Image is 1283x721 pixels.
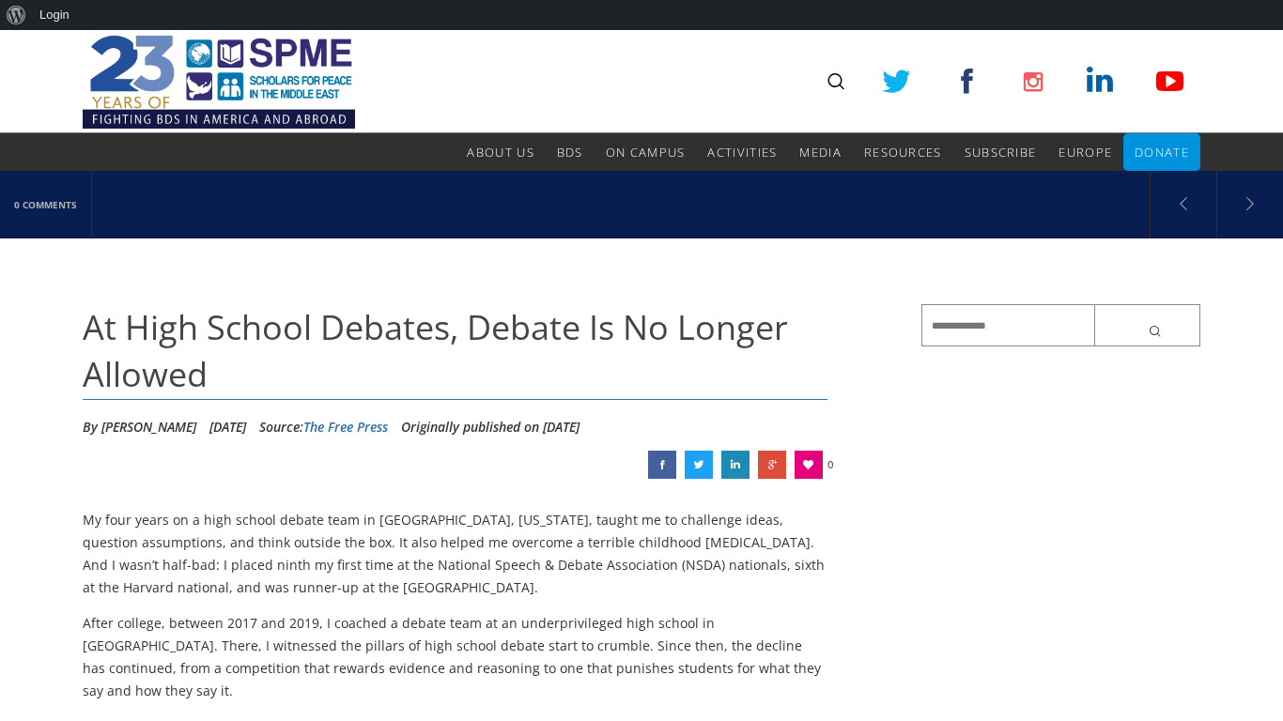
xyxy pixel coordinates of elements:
[83,413,196,441] li: By [PERSON_NAME]
[1059,144,1112,161] span: Europe
[965,133,1037,171] a: Subscribe
[1135,133,1189,171] a: Donate
[707,144,777,161] span: Activities
[799,133,842,171] a: Media
[864,133,942,171] a: Resources
[83,30,355,133] img: SPME
[864,144,942,161] span: Resources
[467,133,533,171] a: About Us
[209,413,246,441] li: [DATE]
[827,451,833,479] span: 0
[1135,144,1189,161] span: Donate
[606,144,686,161] span: On Campus
[1059,133,1112,171] a: Europe
[259,413,388,441] div: Source:
[965,144,1037,161] span: Subscribe
[707,133,777,171] a: Activities
[83,509,827,598] p: My four years on a high school debate team in [GEOGRAPHIC_DATA], [US_STATE], taught me to challen...
[685,451,713,479] a: At High School Debates, Debate Is No Longer Allowed
[606,133,686,171] a: On Campus
[799,144,842,161] span: Media
[758,451,786,479] a: At High School Debates, Debate Is No Longer Allowed
[557,144,583,161] span: BDS
[721,451,750,479] a: At High School Debates, Debate Is No Longer Allowed
[648,451,676,479] a: At High School Debates, Debate Is No Longer Allowed
[557,133,583,171] a: BDS
[83,612,827,701] p: After college, between 2017 and 2019, I coached a debate team at an underprivileged high school i...
[303,418,388,436] a: The Free Press
[401,413,580,441] li: Originally published on [DATE]
[83,304,788,397] span: At High School Debates, Debate Is No Longer Allowed
[467,144,533,161] span: About Us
